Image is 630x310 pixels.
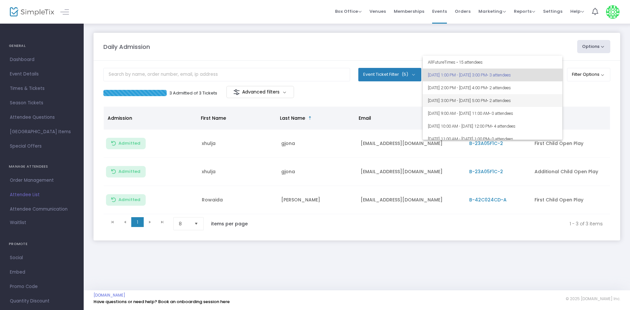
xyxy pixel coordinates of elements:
span: [DATE] 2:00 PM - [DATE] 4:00 PM [428,81,557,94]
span: • 3 attendees [487,72,511,77]
span: • 4 attendees [492,124,515,129]
span: [DATE] 1:00 PM - [DATE] 3:00 PM [428,69,557,81]
span: • 2 attendees [487,98,511,103]
span: [DATE] 9:00 AM - [DATE] 11:00 AM [428,107,557,120]
span: [DATE] 11:00 AM - [DATE] 1:00 PM [428,133,557,145]
span: • 2 attendees [487,85,511,90]
span: • 0 attendees [489,136,513,141]
span: • 0 attendees [489,111,513,116]
span: [DATE] 10:00 AM - [DATE] 12:00 PM [428,120,557,133]
span: [DATE] 3:00 PM - [DATE] 5:00 PM [428,94,557,107]
span: All Future Times • 15 attendees [428,56,557,69]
